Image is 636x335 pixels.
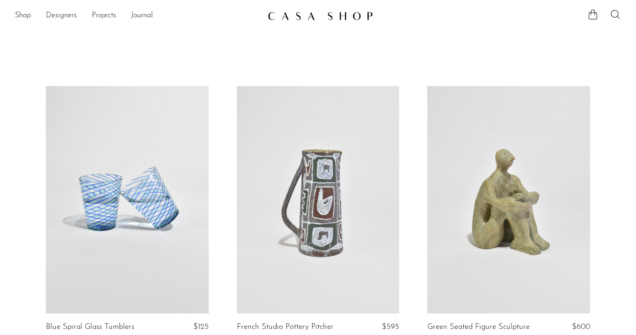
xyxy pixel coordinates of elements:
[237,323,334,331] a: French Studio Pottery Pitcher
[382,323,399,331] span: $595
[131,10,153,22] a: Journal
[15,8,260,24] ul: NEW HEADER MENU
[193,323,209,331] span: $125
[46,323,134,331] a: Blue Spiral Glass Tumblers
[572,323,590,331] span: $600
[15,10,31,22] a: Shop
[46,10,77,22] a: Designers
[427,323,530,331] a: Green Seated Figure Sculpture
[92,10,116,22] a: Projects
[15,8,260,24] nav: Desktop navigation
